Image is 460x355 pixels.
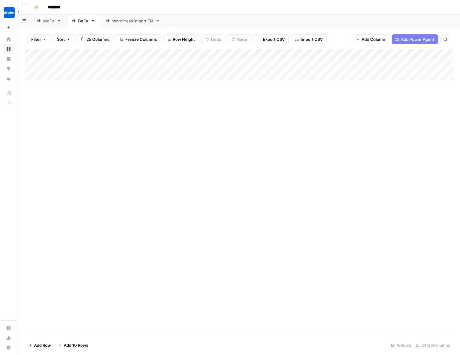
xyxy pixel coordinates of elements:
[77,34,113,44] button: 25 Columns
[4,44,13,54] a: Browse
[163,34,199,44] button: Row Height
[4,34,13,44] a: Home
[27,34,51,44] button: Filter
[4,54,13,64] a: Insights
[55,340,92,350] button: Add 10 Rows
[301,36,323,42] span: Import CSV
[237,36,247,42] span: Redo
[4,64,13,74] a: Opportunities
[86,36,109,42] span: 25 Columns
[201,34,225,44] button: Undo
[4,5,13,20] button: Workspace: Docebo
[228,34,251,44] button: Redo
[4,323,13,333] a: Settings
[116,34,161,44] button: Freeze Columns
[413,340,453,350] div: 24/25 Columns
[31,36,41,42] span: Filter
[401,36,434,42] span: Add Power Agent
[100,15,165,27] a: WordPress Import EN
[125,36,157,42] span: Freeze Columns
[57,36,65,42] span: Sort
[4,74,13,83] a: Your Data
[112,18,153,24] div: WordPress Import EN
[352,34,389,44] button: Add Column
[66,15,100,27] a: BoFu
[4,333,13,343] a: Usage
[4,343,13,353] button: Help + Support
[64,342,88,348] span: Add 10 Rows
[53,34,74,44] button: Sort
[78,18,88,24] div: BoFu
[43,18,54,24] div: MoFu
[263,36,285,42] span: Export CSV
[362,36,385,42] span: Add Column
[25,340,55,350] button: Add Row
[34,342,51,348] span: Add Row
[389,340,413,350] div: 16 Rows
[31,15,66,27] a: MoFu
[392,34,438,44] button: Add Power Agent
[211,36,221,42] span: Undo
[253,34,289,44] button: Export CSV
[4,7,15,18] img: Docebo Logo
[173,36,195,42] span: Row Height
[291,34,327,44] button: Import CSV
